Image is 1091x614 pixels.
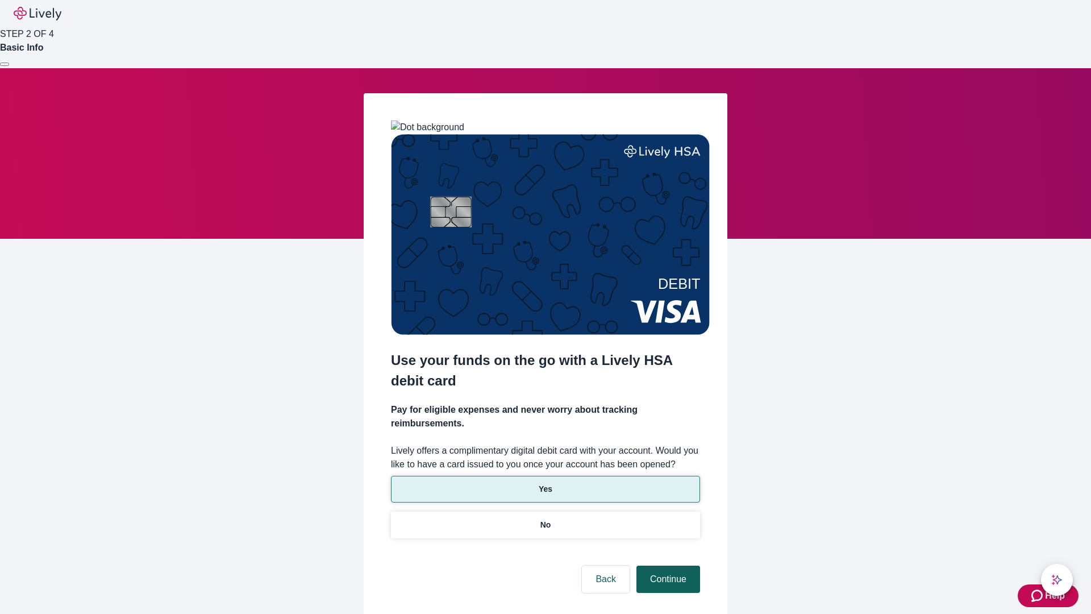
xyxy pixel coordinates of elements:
img: Dot background [391,121,464,134]
button: Yes [391,476,700,503]
button: Continue [636,566,700,593]
svg: Zendesk support icon [1031,589,1045,603]
button: chat [1041,564,1073,596]
svg: Lively AI Assistant [1051,574,1063,586]
p: No [540,519,551,531]
img: Debit card [391,134,710,335]
button: Back [582,566,630,593]
span: Help [1045,589,1065,603]
label: Lively offers a complimentary digital debit card with your account. Would you like to have a card... [391,444,700,471]
img: Lively [14,7,61,20]
button: Zendesk support iconHelp [1018,584,1078,607]
button: No [391,512,700,538]
h2: Use your funds on the go with a Lively HSA debit card [391,350,700,391]
p: Yes [539,483,552,495]
h4: Pay for eligible expenses and never worry about tracking reimbursements. [391,403,700,430]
